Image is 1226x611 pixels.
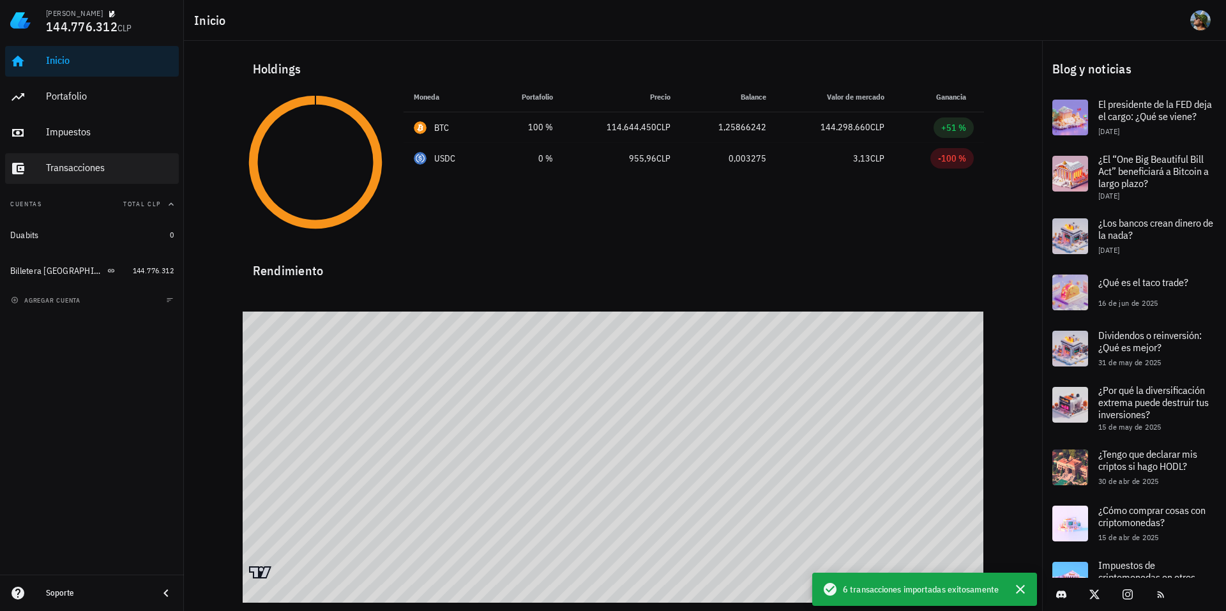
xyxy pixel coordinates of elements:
th: Portafolio [491,82,563,112]
a: ¿Qué es el taco trade? 16 de jun de 2025 [1042,264,1226,321]
div: 1,25866242 [691,121,766,134]
div: Billetera [GEOGRAPHIC_DATA] [10,266,105,276]
div: Transacciones [46,162,174,174]
span: 16 de jun de 2025 [1098,298,1158,308]
img: LedgiFi [10,10,31,31]
span: 144.776.312 [46,18,117,35]
span: 31 de may de 2025 [1098,358,1162,367]
div: [PERSON_NAME] [46,8,103,19]
a: Charting by TradingView [249,566,271,578]
div: 0 % [501,152,553,165]
span: CLP [870,153,884,164]
span: 6 transacciones importadas exitosamente [843,582,999,596]
span: CLP [117,22,132,34]
th: Valor de mercado [776,82,895,112]
span: 15 de abr de 2025 [1098,532,1159,542]
span: 30 de abr de 2025 [1098,476,1159,486]
span: agregar cuenta [13,296,80,305]
th: Moneda [404,82,491,112]
div: +51 % [941,121,966,134]
th: Precio [563,82,681,112]
span: 144.776.312 [133,266,174,275]
span: ¿Los bancos crean dinero de la nada? [1098,216,1213,241]
span: ¿Por qué la diversificación extrema puede destruir tus inversiones? [1098,384,1209,421]
button: agregar cuenta [8,294,86,306]
a: ¿Los bancos crean dinero de la nada? [DATE] [1042,208,1226,264]
h1: Inicio [194,10,231,31]
div: Holdings [243,49,984,89]
th: Balance [681,82,776,112]
div: USDC-icon [414,152,427,165]
span: CLP [870,121,884,133]
a: Portafolio [5,82,179,112]
div: 100 % [501,121,553,134]
div: BTC [434,121,450,134]
span: [DATE] [1098,191,1119,200]
a: ¿Tengo que declarar mis criptos si hago HODL? 30 de abr de 2025 [1042,439,1226,495]
div: Inicio [46,54,174,66]
span: 955,96 [629,153,656,164]
a: Transacciones [5,153,179,184]
div: Blog y noticias [1042,49,1226,89]
span: [DATE] [1098,245,1119,255]
div: -100 % [938,152,966,165]
a: ¿Cómo comprar cosas con criptomonedas? 15 de abr de 2025 [1042,495,1226,552]
span: Dividendos o reinversión: ¿Qué es mejor? [1098,329,1202,354]
a: ¿Por qué la diversificación extrema puede destruir tus inversiones? 15 de may de 2025 [1042,377,1226,439]
span: ¿Tengo que declarar mis criptos si hago HODL? [1098,448,1197,472]
a: Inicio [5,46,179,77]
span: ¿Qué es el taco trade? [1098,276,1188,289]
span: 0 [170,230,174,239]
span: 144.298.660 [821,121,870,133]
div: Impuestos [46,126,174,138]
button: CuentasTotal CLP [5,189,179,220]
span: Ganancia [936,92,974,102]
a: Impuestos [5,117,179,148]
div: Duabits [10,230,39,241]
div: 0,003275 [691,152,766,165]
span: Total CLP [123,200,161,208]
a: Billetera [GEOGRAPHIC_DATA] 144.776.312 [5,255,179,286]
a: Duabits 0 [5,220,179,250]
div: Soporte [46,588,148,598]
span: CLP [656,121,670,133]
span: 114.644.450 [607,121,656,133]
span: 15 de may de 2025 [1098,422,1162,432]
span: CLP [656,153,670,164]
div: Rendimiento [243,250,984,281]
a: El presidente de la FED deja el cargo: ¿Qué se viene? [DATE] [1042,89,1226,146]
span: 3,13 [853,153,870,164]
span: ¿El “One Big Beautiful Bill Act” beneficiará a Bitcoin a largo plazo? [1098,153,1209,190]
div: Portafolio [46,90,174,102]
span: [DATE] [1098,126,1119,136]
a: ¿El “One Big Beautiful Bill Act” beneficiará a Bitcoin a largo plazo? [DATE] [1042,146,1226,208]
span: ¿Cómo comprar cosas con criptomonedas? [1098,504,1206,529]
div: avatar [1190,10,1211,31]
a: Dividendos o reinversión: ¿Qué es mejor? 31 de may de 2025 [1042,321,1226,377]
div: USDC [434,152,456,165]
span: El presidente de la FED deja el cargo: ¿Qué se viene? [1098,98,1212,123]
div: BTC-icon [414,121,427,134]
